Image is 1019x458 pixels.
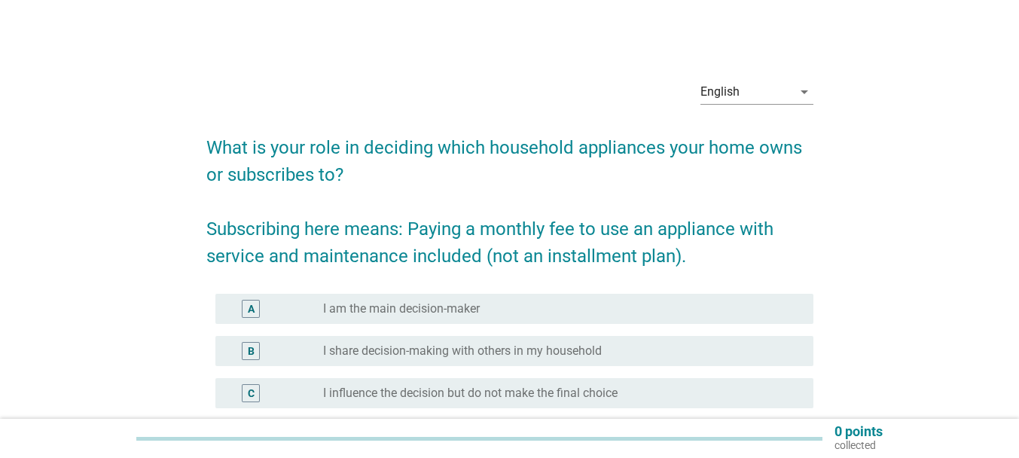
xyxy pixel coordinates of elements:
div: English [700,85,740,99]
div: B [248,343,255,359]
div: A [248,301,255,317]
label: I am the main decision-maker [323,301,480,316]
label: I influence the decision but do not make the final choice [323,386,618,401]
label: I share decision-making with others in my household [323,343,602,359]
p: 0 points [834,425,883,438]
p: collected [834,438,883,452]
i: arrow_drop_down [795,83,813,101]
div: C [248,386,255,402]
h2: What is your role in deciding which household appliances your home owns or subscribes to? Subscri... [206,119,813,270]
